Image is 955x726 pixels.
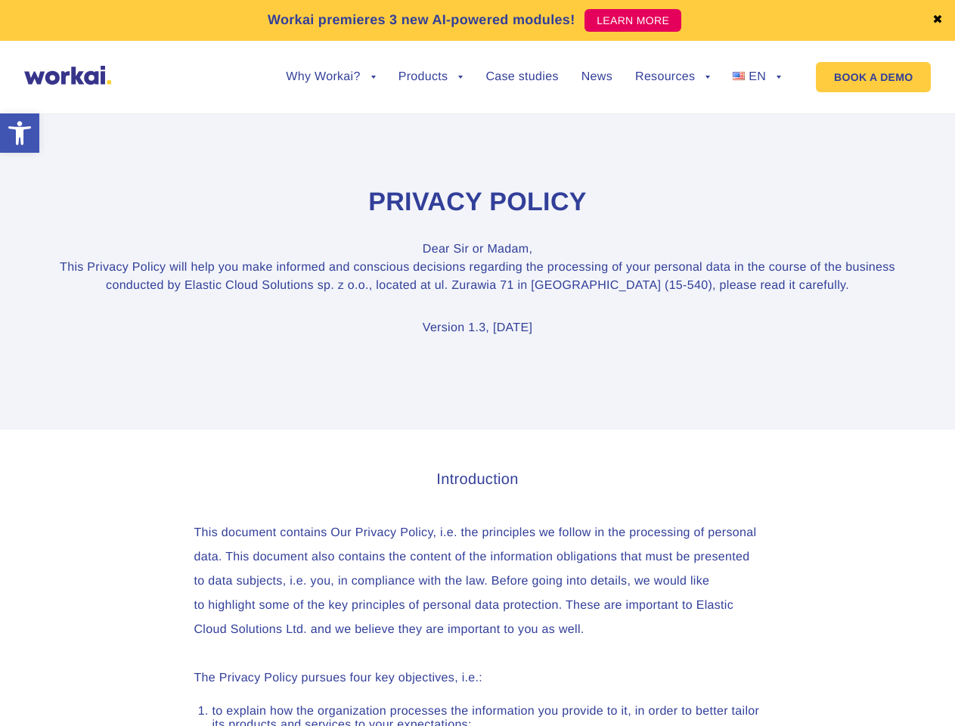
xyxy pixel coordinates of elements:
a: Products [398,71,464,83]
h3: Introduction [194,468,761,491]
a: News [581,71,612,83]
a: ✖ [932,14,943,26]
p: Version 1.3, [DATE] [58,319,898,337]
a: LEARN MORE [584,9,681,32]
h1: Privacy Policy [58,185,898,220]
span: EN [749,70,766,83]
a: Why Workai? [286,71,375,83]
p: Dear Sir or Madam, This Privacy Policy will help you make informed and conscious decisions regard... [58,240,898,295]
a: BOOK A DEMO [816,62,931,92]
a: Case studies [485,71,558,83]
p: Workai premieres 3 new AI-powered modules! [268,10,575,30]
a: Resources [635,71,710,83]
p: The Privacy Policy pursues four key objectives, i.e.: [194,666,761,690]
p: This document contains Our Privacy Policy, i.e. the principles we follow in the processing of per... [194,521,761,642]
